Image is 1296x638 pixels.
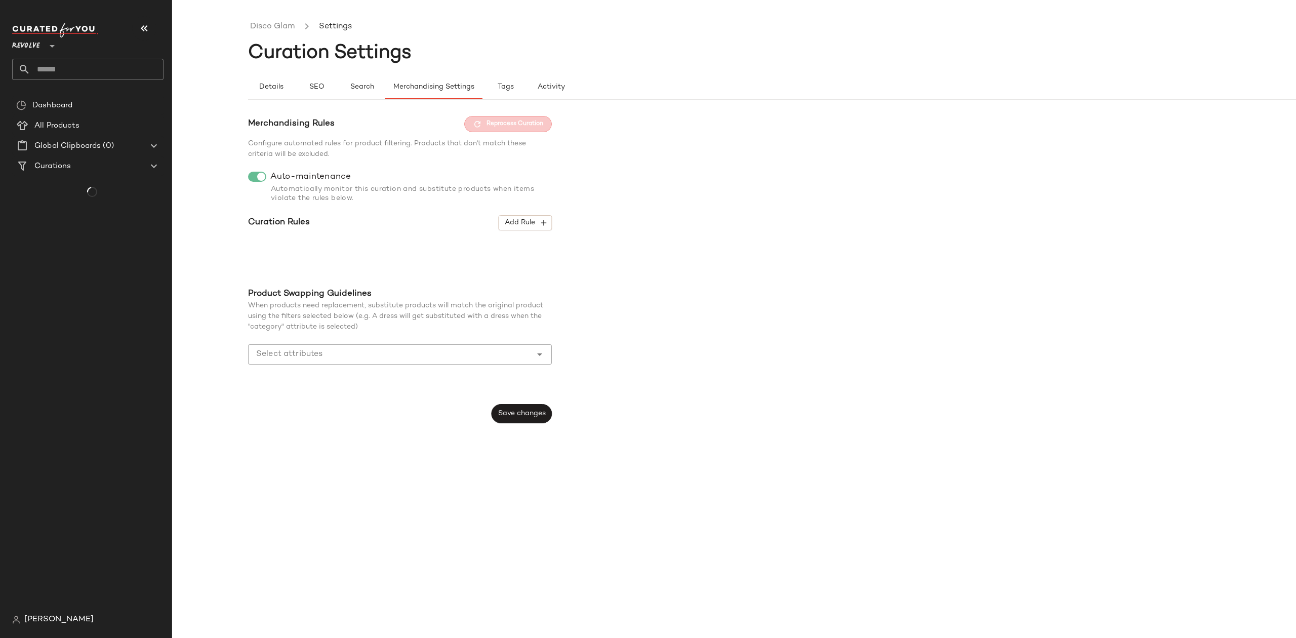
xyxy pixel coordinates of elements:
span: Product Swapping Guidelines [248,289,372,298]
div: Automatically monitor this curation and substitute products when items violate the rules below. [248,185,552,203]
span: When products need replacement, substitute products will match the original product using the fil... [248,302,543,331]
li: Settings [317,20,354,33]
span: Curation Settings [248,43,412,63]
span: Curations [34,161,71,172]
span: Add Rule [504,218,546,227]
a: Disco Glam [250,20,295,33]
span: Dashboard [32,100,72,111]
span: Activity [537,83,565,91]
button: Save changes [492,404,552,423]
span: Details [258,83,283,91]
button: Add Rule [499,215,552,230]
span: [PERSON_NAME] [24,614,94,626]
span: Merchandising Settings [393,83,474,91]
i: Open [534,348,546,361]
span: Save changes [498,410,546,418]
span: Auto-maintenance [270,172,351,182]
span: Tags [497,83,514,91]
span: Revolve [12,34,40,53]
img: svg%3e [12,616,20,624]
span: SEO [308,83,324,91]
span: All Products [34,120,79,132]
span: Curation Rules [248,216,310,229]
span: (0) [101,140,113,152]
span: Search [350,83,374,91]
span: Configure automated rules for product filtering. Products that don't match these criteria will be... [248,140,526,158]
span: Merchandising Rules [248,117,335,131]
img: cfy_white_logo.C9jOOHJF.svg [12,23,98,37]
img: svg%3e [16,100,26,110]
span: Global Clipboards [34,140,101,152]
